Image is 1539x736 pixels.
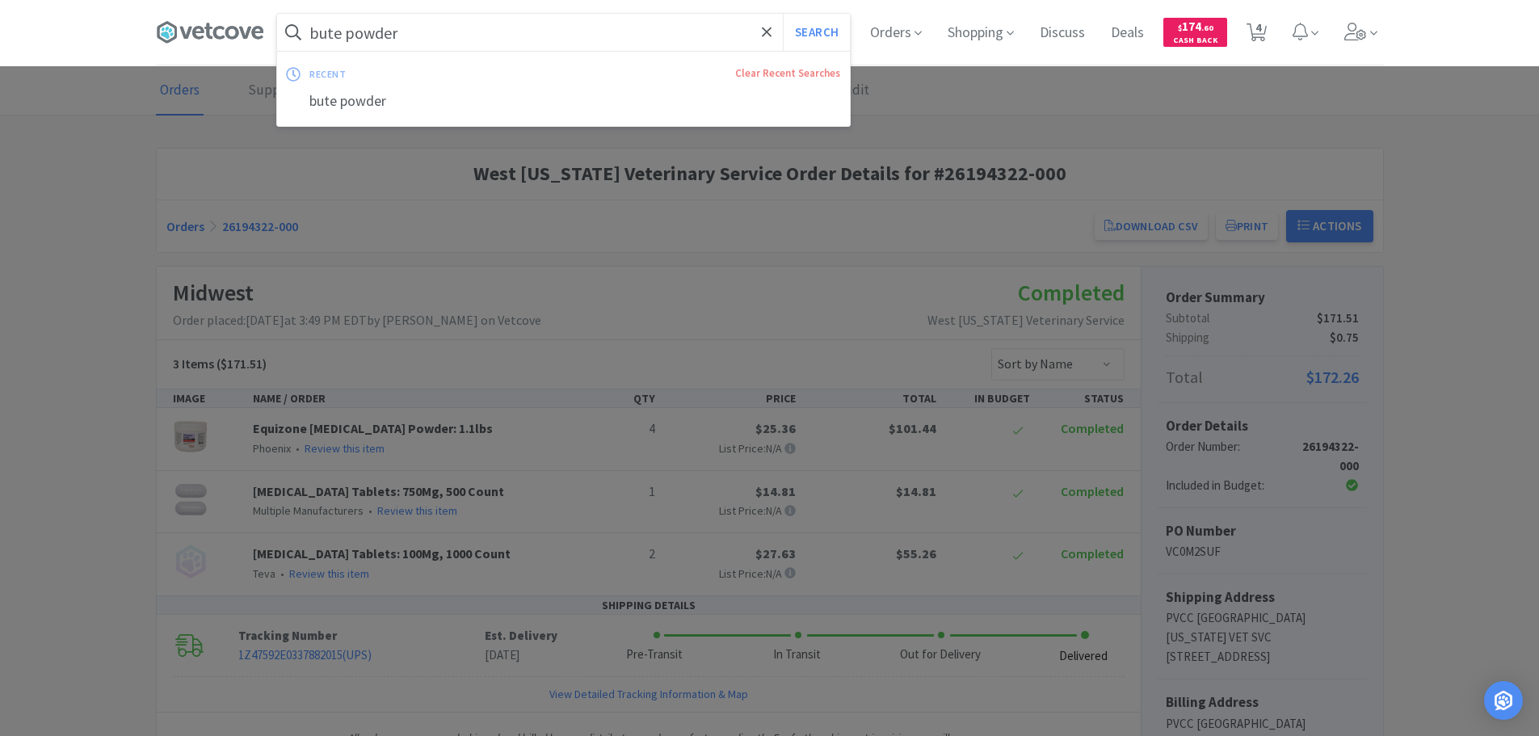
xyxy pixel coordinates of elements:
div: bute powder [277,86,850,116]
a: Discuss [1033,26,1091,40]
div: recent [309,61,540,86]
span: Cash Back [1173,36,1217,47]
a: Clear Recent Searches [735,66,840,80]
div: Open Intercom Messenger [1484,681,1523,720]
a: Deals [1104,26,1150,40]
span: 174 [1178,19,1213,34]
a: 4 [1240,27,1273,42]
button: Search [783,14,850,51]
input: Search by item, sku, manufacturer, ingredient, size... [277,14,850,51]
span: . 60 [1201,23,1213,33]
span: $ [1178,23,1182,33]
a: $174.60Cash Back [1163,11,1227,54]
